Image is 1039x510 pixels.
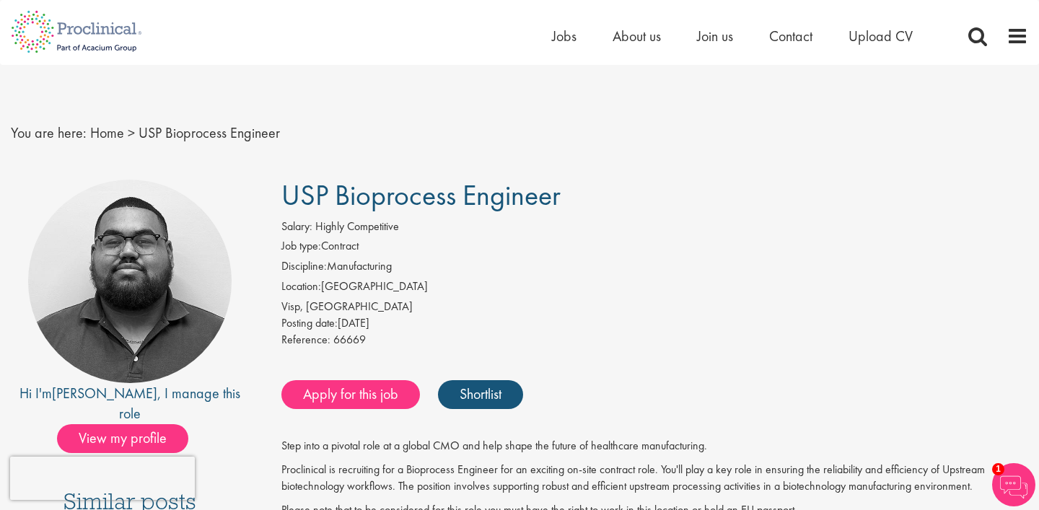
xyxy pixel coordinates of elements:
a: Upload CV [849,27,913,45]
li: [GEOGRAPHIC_DATA] [281,278,1028,299]
span: You are here: [11,123,87,142]
a: About us [613,27,661,45]
span: USP Bioprocess Engineer [139,123,280,142]
div: Hi I'm , I manage this role [11,383,249,424]
label: Salary: [281,219,312,235]
a: Join us [697,27,733,45]
span: Posting date: [281,315,338,330]
label: Location: [281,278,321,295]
span: 1 [992,463,1004,475]
a: Jobs [552,27,577,45]
span: USP Bioprocess Engineer [281,177,561,214]
span: 66669 [333,332,366,347]
a: View my profile [57,427,203,446]
div: [DATE] [281,315,1028,332]
label: Reference: [281,332,330,348]
span: > [128,123,135,142]
p: Proclinical is recruiting for a Bioprocess Engineer for an exciting on-site contract role. You'll... [281,462,1028,495]
li: Manufacturing [281,258,1028,278]
iframe: reCAPTCHA [10,457,195,500]
a: Shortlist [438,380,523,409]
span: View my profile [57,424,188,453]
img: imeage of recruiter Ashley Bennett [28,180,232,383]
div: Visp, [GEOGRAPHIC_DATA] [281,299,1028,315]
span: Highly Competitive [315,219,399,234]
p: Step into a pivotal role at a global CMO and help shape the future of healthcare manufacturing. [281,438,1028,454]
a: Contact [769,27,812,45]
a: [PERSON_NAME] [52,384,157,403]
a: breadcrumb link [90,123,124,142]
a: Apply for this job [281,380,420,409]
label: Job type: [281,238,321,255]
img: Chatbot [992,463,1035,506]
label: Discipline: [281,258,327,275]
li: Contract [281,238,1028,258]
